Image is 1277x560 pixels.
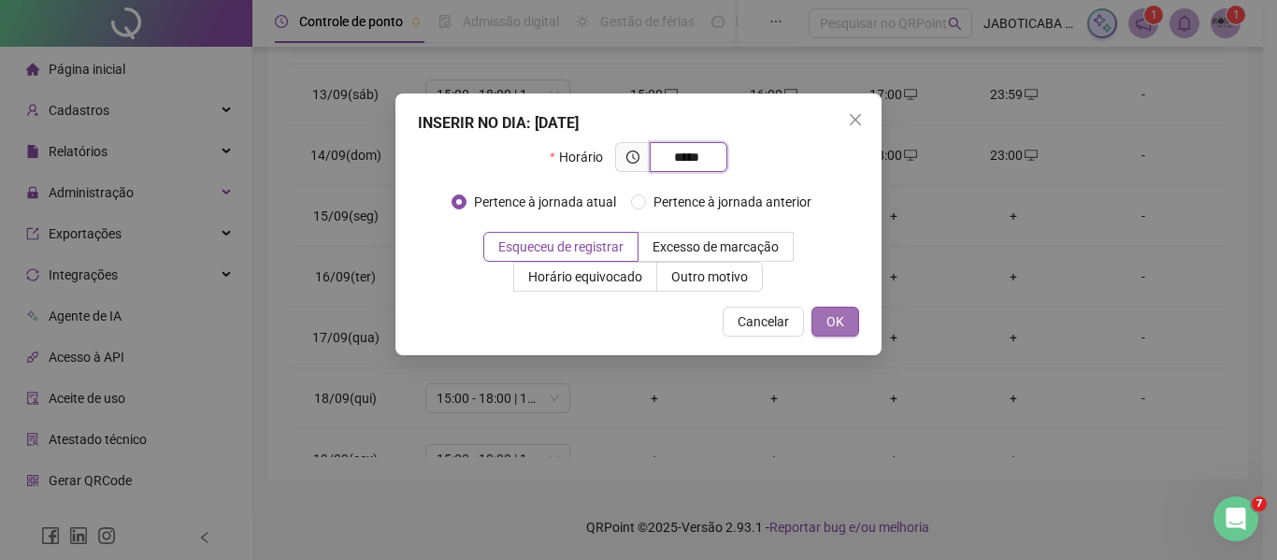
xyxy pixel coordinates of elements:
span: Pertence à jornada atual [466,192,624,212]
span: Outro motivo [671,269,748,284]
span: Pertence à jornada anterior [646,192,819,212]
span: 7 [1252,496,1267,511]
span: Esqueceu de registrar [498,239,624,254]
span: Horário equivocado [528,269,642,284]
span: OK [826,311,844,332]
label: Horário [550,142,614,172]
button: Close [840,105,870,135]
span: clock-circle [626,151,639,164]
span: close [848,112,863,127]
iframe: Intercom live chat [1213,496,1258,541]
div: INSERIR NO DIA : [DATE] [418,112,859,135]
span: Excesso de marcação [653,239,779,254]
button: Cancelar [723,307,804,337]
button: OK [811,307,859,337]
span: Cancelar [738,311,789,332]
